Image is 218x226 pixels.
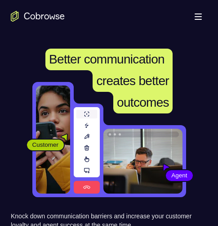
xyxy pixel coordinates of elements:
span: Better communication [49,52,165,66]
a: Go to the home page [11,11,65,22]
span: creates better [96,74,169,88]
img: A customer holding their phone [36,86,70,194]
img: A series of tools used in co-browsing sessions [74,107,100,194]
img: A customer support agent talking on the phone [103,129,182,194]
